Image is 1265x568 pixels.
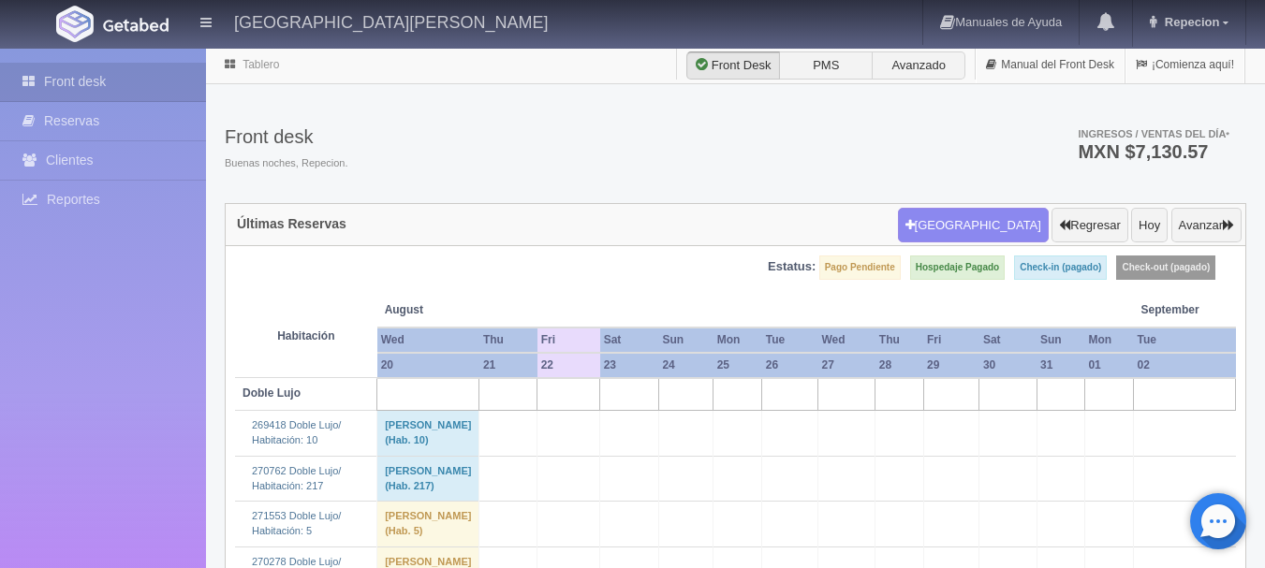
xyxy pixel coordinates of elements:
button: Regresar [1052,208,1127,243]
label: Front Desk [686,51,780,80]
th: 20 [377,353,479,378]
label: Check-in (pagado) [1014,255,1107,280]
label: PMS [779,51,873,80]
th: Thu [875,328,923,353]
label: Check-out (pagado) [1116,255,1215,280]
h3: Front desk [225,126,347,147]
th: Mon [1084,328,1133,353]
label: Estatus: [768,258,816,276]
label: Avanzado [872,51,965,80]
b: Doble Lujo [243,386,301,400]
th: Fri [923,328,979,353]
th: 26 [762,353,818,378]
h4: [GEOGRAPHIC_DATA][PERSON_NAME] [234,9,548,33]
h4: Últimas Reservas [237,217,346,231]
a: 271553 Doble Lujo/Habitación: 5 [252,510,341,536]
th: 27 [817,353,875,378]
a: 270762 Doble Lujo/Habitación: 217 [252,465,341,491]
button: Avanzar [1171,208,1242,243]
th: 31 [1037,353,1084,378]
a: Tablero [243,58,279,71]
th: Sat [600,328,659,353]
th: Tue [762,328,818,353]
th: 21 [479,353,537,378]
th: Wed [817,328,875,353]
td: [PERSON_NAME] (Hab. 5) [377,502,479,546]
span: August [385,302,530,318]
h3: MXN $7,130.57 [1078,142,1229,161]
th: 29 [923,353,979,378]
th: 23 [600,353,659,378]
th: Tue [1134,328,1236,353]
th: 24 [658,353,713,378]
th: 02 [1134,353,1236,378]
th: Wed [377,328,479,353]
th: Sun [1037,328,1084,353]
a: 269418 Doble Lujo/Habitación: 10 [252,419,341,445]
label: Pago Pendiente [819,255,901,280]
span: Buenas noches, Repecion. [225,156,347,171]
a: Manual del Front Desk [976,47,1125,83]
th: Fri [537,328,600,353]
a: ¡Comienza aquí! [1125,47,1244,83]
span: Ingresos / Ventas del día [1078,128,1229,139]
strong: Habitación [277,329,334,342]
td: [PERSON_NAME] (Hab. 217) [377,456,479,501]
img: Getabed [103,18,169,32]
img: Getabed [56,6,94,42]
button: [GEOGRAPHIC_DATA] [898,208,1049,243]
th: Sat [979,328,1037,353]
span: September [1141,302,1228,318]
td: [PERSON_NAME] (Hab. 10) [377,411,479,456]
label: Hospedaje Pagado [910,255,1005,280]
th: 22 [537,353,600,378]
th: Mon [713,328,762,353]
th: Thu [479,328,537,353]
button: Hoy [1131,208,1168,243]
th: 30 [979,353,1037,378]
span: Repecion [1160,15,1220,29]
th: 01 [1084,353,1133,378]
th: Sun [658,328,713,353]
th: 28 [875,353,923,378]
th: 25 [713,353,762,378]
